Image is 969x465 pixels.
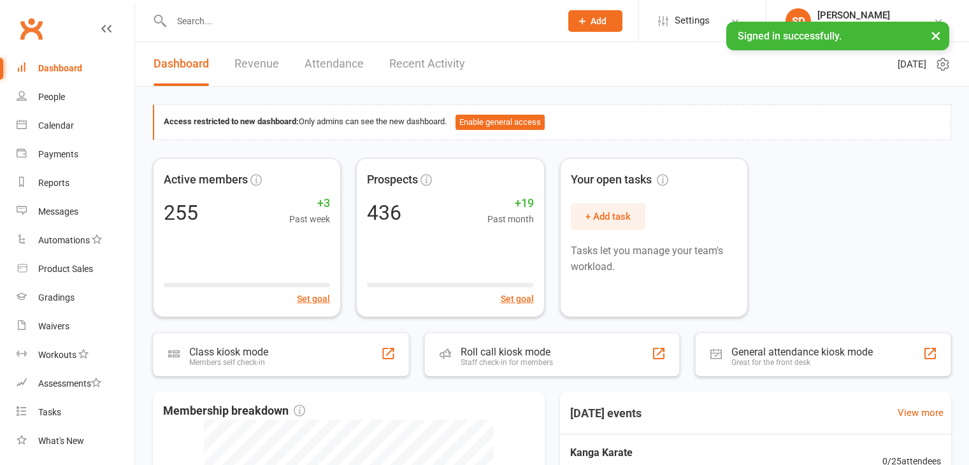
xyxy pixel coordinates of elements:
[163,402,305,420] span: Membership breakdown
[289,212,330,226] span: Past week
[367,171,418,189] span: Prospects
[164,171,248,189] span: Active members
[487,194,534,213] span: +19
[38,149,78,159] div: Payments
[17,283,134,312] a: Gradings
[38,206,78,217] div: Messages
[164,203,198,223] div: 255
[817,21,933,32] div: Okami Kai Karate Forrestdale
[15,13,47,45] a: Clubworx
[38,264,93,274] div: Product Sales
[456,115,545,130] button: Enable general access
[38,350,76,360] div: Workouts
[38,63,82,73] div: Dashboard
[168,12,552,30] input: Search...
[570,445,800,461] span: Kanga Karate
[817,10,933,21] div: [PERSON_NAME]
[17,54,134,83] a: Dashboard
[461,358,553,367] div: Staff check-in for members
[389,42,465,86] a: Recent Activity
[17,369,134,398] a: Assessments
[38,120,74,131] div: Calendar
[571,203,645,230] button: + Add task
[17,140,134,169] a: Payments
[305,42,364,86] a: Attendance
[38,378,101,389] div: Assessments
[17,341,134,369] a: Workouts
[38,178,69,188] div: Reports
[738,30,842,42] span: Signed in successfully.
[731,346,873,358] div: General attendance kiosk mode
[487,212,534,226] span: Past month
[731,358,873,367] div: Great for the front desk
[17,255,134,283] a: Product Sales
[189,358,268,367] div: Members self check-in
[38,292,75,303] div: Gradings
[367,203,401,223] div: 436
[591,16,607,26] span: Add
[571,243,737,275] p: Tasks let you manage your team's workload.
[568,10,622,32] button: Add
[164,115,941,130] div: Only admins can see the new dashboard.
[17,398,134,427] a: Tasks
[17,83,134,111] a: People
[38,321,69,331] div: Waivers
[38,407,61,417] div: Tasks
[17,312,134,341] a: Waivers
[17,226,134,255] a: Automations
[898,405,944,420] a: View more
[17,169,134,197] a: Reports
[189,345,268,357] div: Class kiosk mode
[17,427,134,455] a: What's New
[289,194,330,213] span: +3
[786,8,811,34] div: SD
[17,197,134,226] a: Messages
[17,111,134,140] a: Calendar
[154,42,209,86] a: Dashboard
[560,402,652,425] h3: [DATE] events
[461,346,553,358] div: Roll call kiosk mode
[38,235,90,245] div: Automations
[675,6,710,35] span: Settings
[297,292,330,306] button: Set goal
[924,22,947,49] button: ×
[571,171,668,189] span: Your open tasks
[38,436,84,446] div: What's New
[501,292,534,306] button: Set goal
[38,92,65,102] div: People
[234,42,279,86] a: Revenue
[164,117,299,126] strong: Access restricted to new dashboard:
[898,57,926,72] span: [DATE]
